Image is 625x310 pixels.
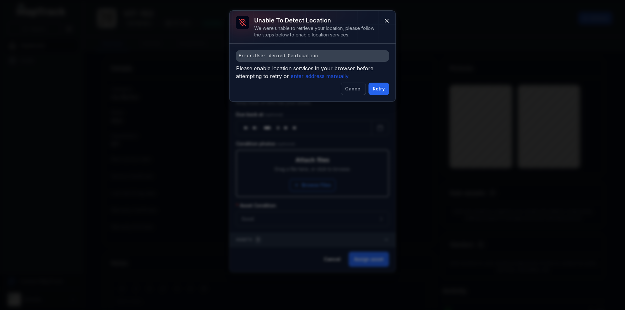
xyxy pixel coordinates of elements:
[236,64,389,83] span: Please enable location services in your browser before attempting to retry or
[254,25,379,38] div: We were unable to retrieve your location, please follow the steps below to enable location services.
[254,16,379,25] h3: Unable to detect location
[291,73,350,79] i: enter address manually.
[341,83,366,95] button: Cancel
[236,50,389,62] pre: Error: User denied Geolocation
[368,83,389,95] button: Retry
